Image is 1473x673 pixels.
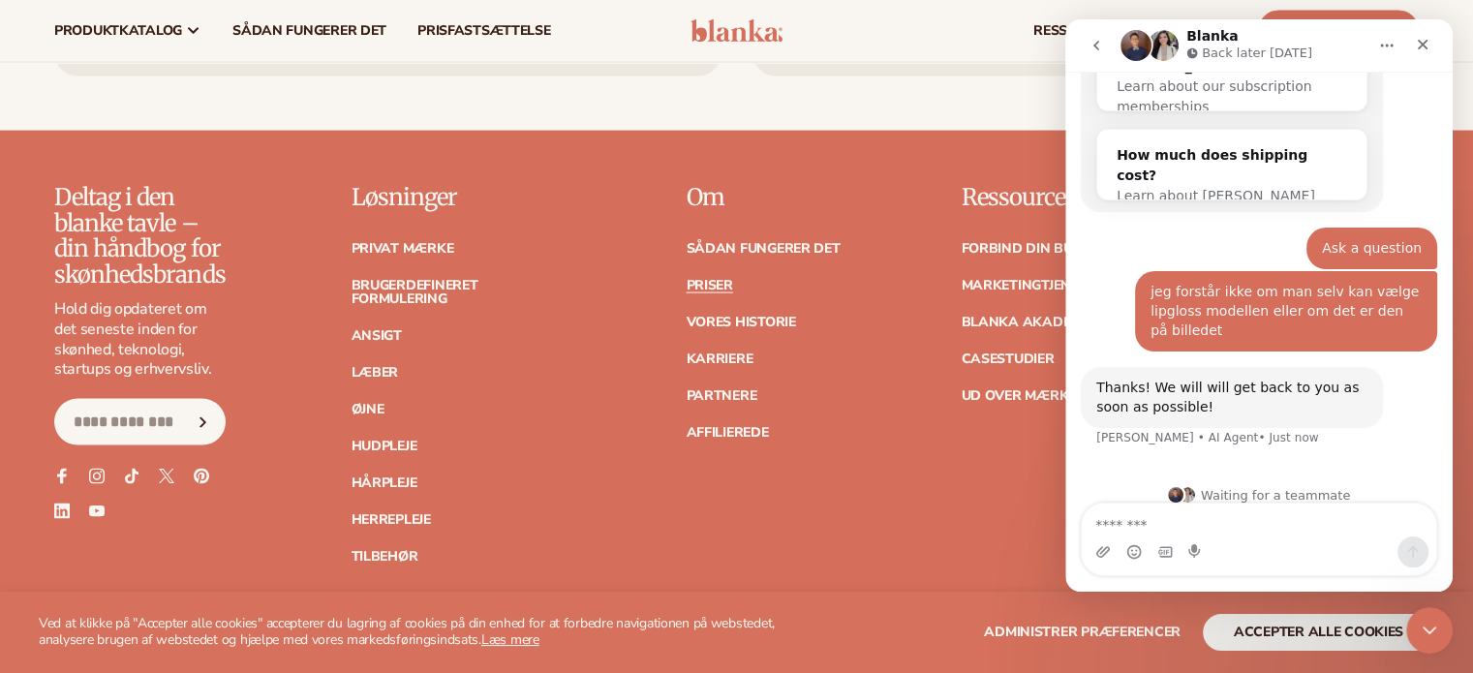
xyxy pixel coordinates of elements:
[114,468,130,483] img: Profile image for Rochelle
[687,386,757,405] font: Partnere
[182,399,225,445] button: Abonner
[15,208,372,253] div: user says…
[70,252,372,332] div: jeg forstår ikke om man selv kan vælge lipgloss modellen eller om det er den på billedet
[481,630,539,649] a: Læs mere
[352,513,431,527] a: Herrepleje
[687,426,769,440] a: Affilierede
[352,329,402,343] a: Ansigt
[690,19,783,43] img: logo
[352,440,417,453] a: Hudpleje
[687,279,733,292] a: Priser
[687,350,753,368] font: Karriere
[1234,623,1403,641] font: accepter alle cookies
[30,525,46,540] button: Upload attachment
[961,352,1054,366] a: Casestudier
[961,350,1054,368] font: Casestudier
[332,517,363,548] button: Send a message…
[241,208,372,251] div: Ask a question
[92,525,107,540] button: Gif picker
[687,423,769,442] font: Affilierede
[1065,19,1453,592] iframe: Intercom livechat
[961,313,1085,331] font: Blanka Akademi
[687,389,757,403] a: Partnere
[961,389,1084,403] a: Ud over mærket
[51,59,246,95] span: Learn about our subscription memberships
[687,242,841,256] a: Sådan fungerer det
[984,614,1181,651] button: Administrer præferencer
[32,1,301,113] div: How much does [PERSON_NAME] cost?Learn about our subscription memberships
[352,547,418,566] font: Tilbehør
[1258,11,1419,51] a: Start gratis
[352,474,417,492] font: Hårpleje
[1033,21,1122,40] font: ressourcer
[984,623,1181,641] font: Administrer præferencer
[1406,607,1453,654] iframe: Intercom livechat
[352,363,399,382] font: Læber
[352,437,417,455] font: Hudpleje
[85,263,356,321] div: jeg forstår ikke om man selv kan vælge lipgloss modellen eller om det er den på billedet
[687,352,753,366] a: Karriere
[961,316,1085,329] a: Blanka Akademi
[51,126,282,167] div: How much does shipping cost?
[687,276,733,294] font: Priser
[54,182,226,289] font: Deltag i den blanke tavle – din håndbog for skønhedsbrands
[232,21,386,40] font: Sådan fungerer det
[54,21,182,40] font: produktkatalog
[15,252,372,348] div: user says…
[16,484,371,517] textarea: Message…
[417,21,551,40] font: prisfastsættelse
[352,276,478,308] font: Brugerdefineret formulering
[961,276,1112,294] font: Marketingtjenester
[961,182,1074,212] font: Ressourcer
[687,239,841,258] font: Sådan fungerer det
[32,110,301,223] div: How much does shipping cost?Learn about [PERSON_NAME] shipping costs
[257,220,356,239] div: Ask a question
[687,313,796,331] font: Vores historie
[1203,614,1434,651] button: accepter alle cookies
[961,386,1084,405] font: Ud over mærket
[123,525,138,540] button: Start recording
[352,400,384,418] font: Øjne
[687,316,796,329] a: Vores historie
[352,279,566,306] a: Brugerdefineret formulering
[352,242,454,256] a: Privat mærke
[352,550,418,564] a: Tilbehør
[19,468,368,483] div: Waiting for a teammate
[961,242,1093,256] a: Forbind din butik
[15,348,372,451] div: Lee says…
[352,476,417,490] a: Hårpleje
[961,279,1112,292] a: Marketingtjenester
[687,182,724,212] font: Om
[352,510,431,529] font: Herrepleje
[352,182,457,212] font: Løsninger
[352,403,384,416] a: Øjne
[352,239,454,258] font: Privat mærke
[39,614,775,649] font: Ved at klikke på "Accepter alle cookies" accepterer du lagring af cookies på din enhed for at for...
[103,468,118,483] img: Profile image for Andie
[61,525,77,540] button: Emoji picker
[961,239,1093,258] font: Forbind din butik
[15,348,318,409] div: Thanks! We will will get back to you as soon as possible![PERSON_NAME] • AI Agent• Just now
[352,366,399,380] a: Læber
[31,359,302,397] div: Thanks! We will will get back to you as soon as possible!
[51,168,250,204] span: Learn about [PERSON_NAME] shipping costs
[54,298,211,380] font: Hold dig opdateret om det seneste inden for skønhed, teknologi, startups og erhvervsliv.
[31,413,254,424] div: [PERSON_NAME] • AI Agent • Just now
[352,326,402,345] font: Ansigt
